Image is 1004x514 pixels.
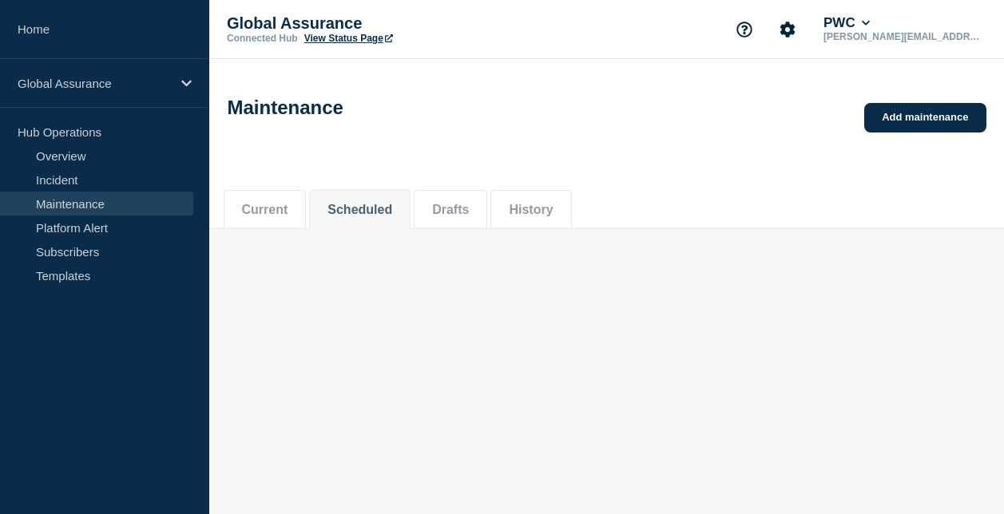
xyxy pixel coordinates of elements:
button: History [509,203,553,217]
button: Support [728,13,761,46]
button: Drafts [432,203,469,217]
a: Add maintenance [864,103,986,132]
a: View Status Page [304,33,393,44]
p: Connected Hub [227,33,298,44]
p: [PERSON_NAME][EMAIL_ADDRESS][DOMAIN_NAME] [820,31,986,42]
h1: Maintenance [228,97,343,119]
button: PWC [820,15,873,31]
button: Account settings [771,13,804,46]
button: Current [242,203,288,217]
button: Scheduled [327,203,392,217]
p: Global Assurance [18,77,171,90]
p: Global Assurance [227,14,546,33]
